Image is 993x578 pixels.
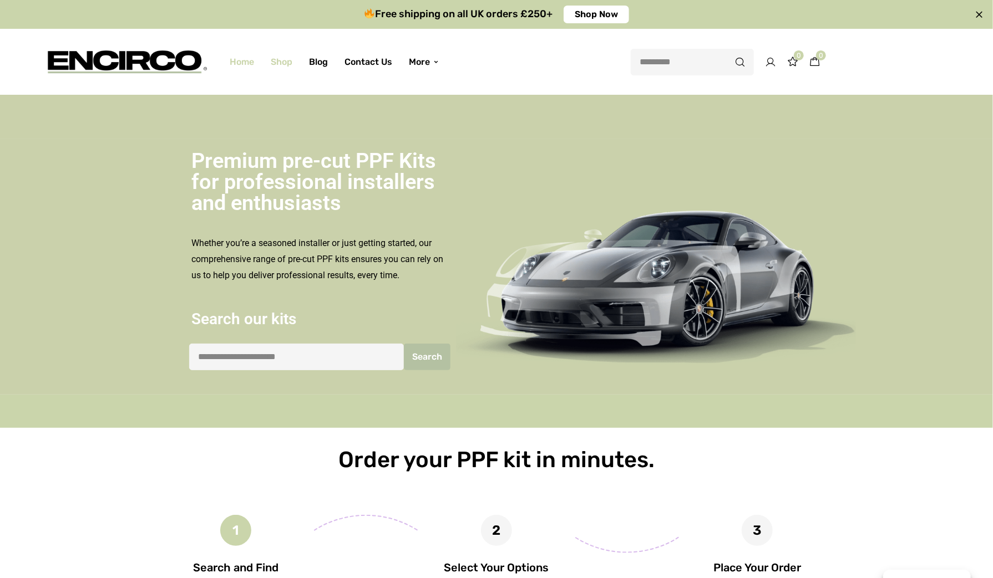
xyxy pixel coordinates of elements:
[191,236,445,283] p: Whether you’re a seasoned installer or just getting started, our comprehensive range of pre-cut P...
[809,52,820,72] a: 0
[742,515,773,546] div: 3
[364,7,553,21] h2: Free shipping on all UK orders £250+
[105,447,888,473] h2: Order your PPF kit in minutes.
[221,42,262,81] a: Home
[404,344,450,370] button: Search
[564,6,629,23] a: Shop Now
[787,58,798,69] a: 0
[301,42,336,81] a: Blog
[401,42,448,81] a: More
[364,8,374,18] img: 🔥
[220,515,251,546] div: 1
[336,42,401,81] a: Contact Us
[383,560,610,575] h6: Select Your Options
[481,515,512,546] div: 2
[575,6,618,23] span: Shop Now
[644,560,871,575] h6: Place Your Order
[191,150,445,213] h1: Premium pre-cut PPF Kits for professional installers and enthusiasts
[726,49,754,75] button: Search
[122,560,349,575] h6: Search and Find
[42,37,207,86] img: encirco.com -
[191,311,445,327] h2: Search our kits
[816,50,826,60] span: 0
[262,42,301,81] a: Shop
[456,183,856,383] img: A silver porsche surrounded in PPF panels suggesting the car is fitted with a PPF Kit
[794,50,804,60] span: 0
